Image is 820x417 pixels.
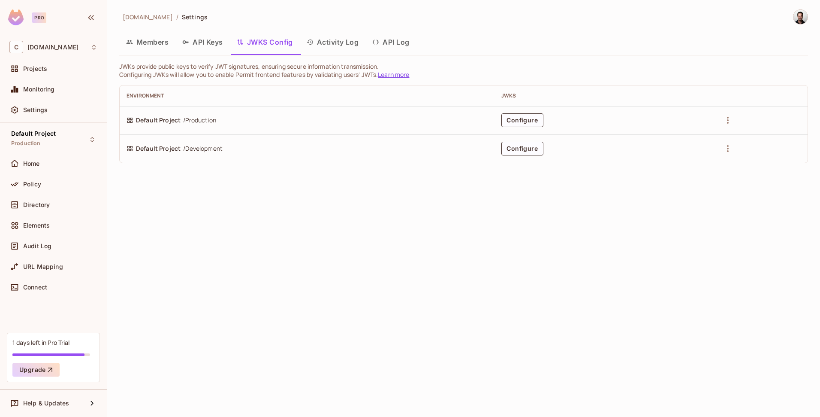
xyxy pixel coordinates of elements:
[23,284,47,291] span: Connect
[136,144,181,153] span: Default Project
[11,130,56,137] span: Default Project
[32,12,46,23] div: Pro
[27,44,78,51] span: Workspace: cyclops.security
[127,92,488,99] div: Environment
[23,160,40,167] span: Home
[175,31,230,53] button: API Keys
[12,338,69,347] div: 1 days left in Pro Trial
[182,13,208,21] span: Settings
[501,142,543,155] button: Configure
[123,13,173,21] span: [DOMAIN_NAME]
[23,181,41,188] span: Policy
[23,107,48,113] span: Settings
[183,144,223,153] span: / Development
[501,113,543,127] button: Configure
[23,243,51,250] span: Audit Log
[119,62,808,70] p: JWKs provide public keys to verify JWT signatures, ensuring secure information transmission.
[365,31,416,53] button: API Log
[119,31,175,53] button: Members
[23,86,55,93] span: Monitoring
[23,400,69,407] span: Help & Updates
[23,222,50,229] span: Elements
[9,41,23,53] span: C
[136,116,181,125] span: Default Project
[300,31,366,53] button: Activity Log
[793,10,808,24] img: Doron Sever
[23,201,50,208] span: Directory
[8,9,24,25] img: SReyMgAAAABJRU5ErkJggg==
[23,65,47,72] span: Projects
[176,13,178,21] li: /
[230,31,300,53] button: JWKS Config
[183,116,216,125] span: / Production
[23,263,63,270] span: URL Mapping
[12,363,60,377] button: Upgrade
[378,70,409,79] a: Learn more
[119,70,808,79] p: Configuring JWKs will allow you to enable Permit frontend features by validating users' JWTs.
[501,92,707,99] div: JWKS
[11,140,41,147] span: Production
